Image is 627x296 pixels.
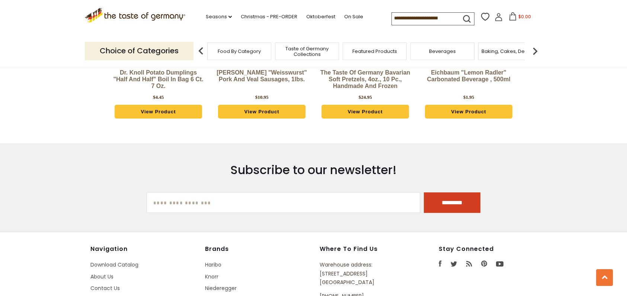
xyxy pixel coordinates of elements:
[205,261,221,268] a: Haribo
[112,69,205,92] a: Dr. Knoll Potato Dumplings "Half and Half" Boil in Bag 6 ct. 7 oz.
[319,69,412,92] a: The Taste of Germany Bavarian Soft Pretzels, 4oz., 10 pc., handmade and frozen
[306,13,335,21] a: Oktoberfest
[205,273,218,280] a: Knorr
[90,273,113,280] a: About Us
[115,105,202,119] a: View Product
[352,48,397,54] a: Featured Products
[322,105,409,119] a: View Product
[205,245,312,253] h4: Brands
[425,105,513,119] a: View Product
[439,245,537,253] h4: Stay Connected
[255,94,269,101] div: $10.95
[205,284,237,292] a: Niederegger
[504,12,536,23] button: $0.00
[218,105,306,119] a: View Product
[320,261,404,287] p: Warehouse address: [STREET_ADDRESS] [GEOGRAPHIC_DATA]
[463,94,474,101] div: $1.95
[90,261,138,268] a: Download Catalog
[277,46,337,57] a: Taste of Germany Collections
[218,48,261,54] a: Food By Category
[90,245,198,253] h4: Navigation
[216,69,308,92] a: [PERSON_NAME] "Weisswurst" Pork and Veal Sausages, 1lbs.
[344,13,363,21] a: On Sale
[429,48,456,54] a: Beverages
[320,245,404,253] h4: Where to find us
[528,44,543,59] img: next arrow
[359,94,372,101] div: $24.95
[147,163,480,177] h3: Subscribe to our newsletter!
[518,13,531,20] span: $0.00
[423,69,515,92] a: Eichbaum "Lemon Radler" Carbonated Beverage , 500ml
[482,48,539,54] a: Baking, Cakes, Desserts
[241,13,297,21] a: Christmas - PRE-ORDER
[153,94,164,101] div: $4.45
[206,13,232,21] a: Seasons
[193,44,208,59] img: previous arrow
[90,284,120,292] a: Contact Us
[85,42,193,60] p: Choice of Categories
